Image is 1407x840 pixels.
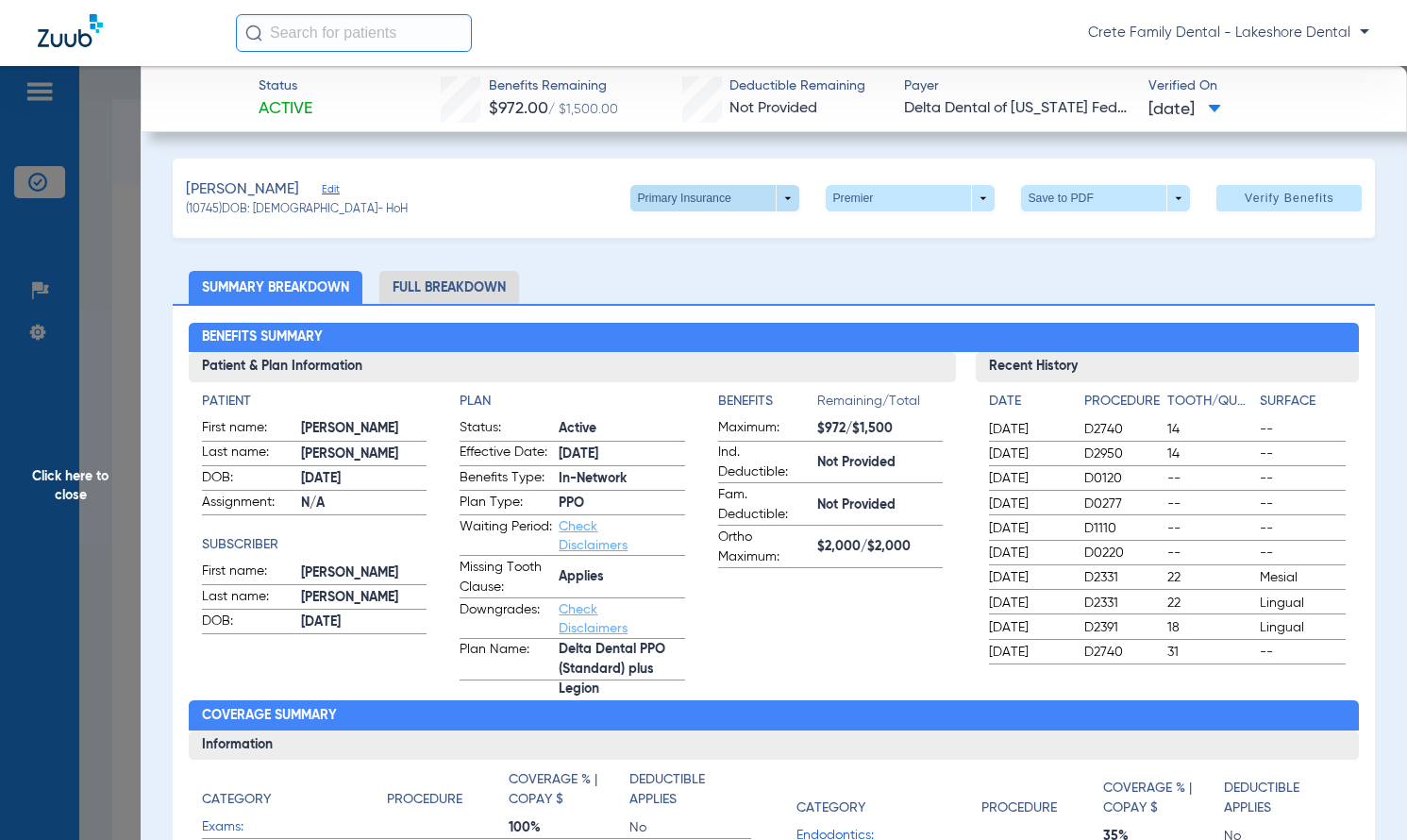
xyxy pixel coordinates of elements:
span: [DATE] [1148,98,1221,122]
span: Not Provided [817,496,943,515]
span: 100% [509,818,630,837]
span: Benefits Type: [460,468,552,491]
button: Save to PDF [1021,185,1190,211]
span: In-Network [559,469,684,489]
a: Check Disclaimers [559,603,628,635]
span: D2391 [1084,618,1161,637]
li: Full Breakdown [379,271,519,304]
h4: Deductible Applies [629,770,741,810]
iframe: Chat Widget [1313,749,1407,840]
span: 18 [1167,618,1253,637]
app-breakdown-title: Plan [460,392,684,412]
img: Zuub Logo [38,14,103,47]
h4: Tooth/Quad [1167,392,1253,412]
h4: Category [796,798,865,818]
span: Assignment: [202,493,294,515]
span: -- [1167,544,1253,563]
span: Not Provided [729,101,817,116]
span: $972.00 [489,100,548,117]
span: -- [1260,519,1346,538]
app-breakdown-title: Date [989,392,1068,418]
span: [DATE] [989,445,1068,463]
span: Waiting Period: [460,517,552,555]
h3: Recent History [976,352,1359,382]
h4: Procedure [981,798,1057,818]
span: -- [1167,469,1253,488]
span: Active [559,419,684,439]
span: D1110 [1084,519,1161,538]
span: $2,000/$2,000 [817,537,943,557]
span: -- [1260,495,1346,513]
span: [DATE] [989,420,1068,439]
span: Plan Name: [460,640,552,680]
span: Fam. Deductible: [718,485,811,525]
app-breakdown-title: Procedure [387,770,509,816]
span: Remaining/Total [817,392,943,418]
span: Status [259,76,312,96]
span: Ind. Deductible: [718,443,811,482]
span: D2740 [1084,643,1161,662]
span: Maximum: [718,418,811,441]
span: [PERSON_NAME] [301,419,427,439]
span: [DATE] [989,495,1068,513]
h4: Coverage % | Copay $ [1103,779,1214,818]
app-breakdown-title: Category [796,770,981,825]
span: D2331 [1084,568,1161,587]
app-breakdown-title: Category [202,770,387,816]
h2: Coverage Summary [189,700,1359,731]
span: $972/$1,500 [817,419,943,439]
span: -- [1260,643,1346,662]
span: Plan Type: [460,493,552,515]
span: -- [1260,420,1346,439]
span: Payer [904,76,1131,96]
span: [PERSON_NAME] [186,178,299,202]
span: No [629,818,751,837]
span: DOB: [202,468,294,491]
img: Search Icon [245,25,262,42]
h3: Patient & Plan Information [189,352,956,382]
span: [PERSON_NAME] [301,588,427,608]
h4: Subscriber [202,535,427,555]
span: Lingual [1260,594,1346,613]
button: Primary Insurance [630,185,799,211]
h2: Benefits Summary [189,323,1359,353]
span: / $1,500.00 [548,103,618,116]
span: -- [1260,445,1346,463]
app-breakdown-title: Deductible Applies [1224,770,1346,825]
span: Ortho Maximum: [718,528,811,567]
app-breakdown-title: Deductible Applies [629,770,751,816]
button: Premier [826,185,995,211]
span: [DATE] [989,568,1068,587]
span: 14 [1167,445,1253,463]
span: Exams: [202,817,387,837]
span: -- [1167,519,1253,538]
h4: Surface [1260,392,1346,412]
h4: Benefits [718,392,817,412]
span: Edit [322,183,339,201]
app-breakdown-title: Surface [1260,392,1346,418]
span: First name: [202,418,294,441]
span: [DATE] [301,469,427,489]
h4: Date [989,392,1068,412]
span: Deductible Remaining [729,76,865,96]
span: D2331 [1084,594,1161,613]
span: D0277 [1084,495,1161,513]
span: 22 [1167,594,1253,613]
app-breakdown-title: Benefits [718,392,817,418]
span: [DATE] [301,613,427,632]
span: Downgrades: [460,600,552,638]
span: Missing Tooth Clause: [460,558,552,597]
app-breakdown-title: Coverage % | Copay $ [509,770,630,816]
span: [PERSON_NAME] [301,445,427,464]
span: Last name: [202,587,294,610]
span: Effective Date: [460,443,552,465]
app-breakdown-title: Tooth/Quad [1167,392,1253,418]
span: [DATE] [989,519,1068,538]
span: DOB: [202,612,294,634]
span: Lingual [1260,618,1346,637]
span: D0220 [1084,544,1161,563]
h4: Patient [202,392,427,412]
